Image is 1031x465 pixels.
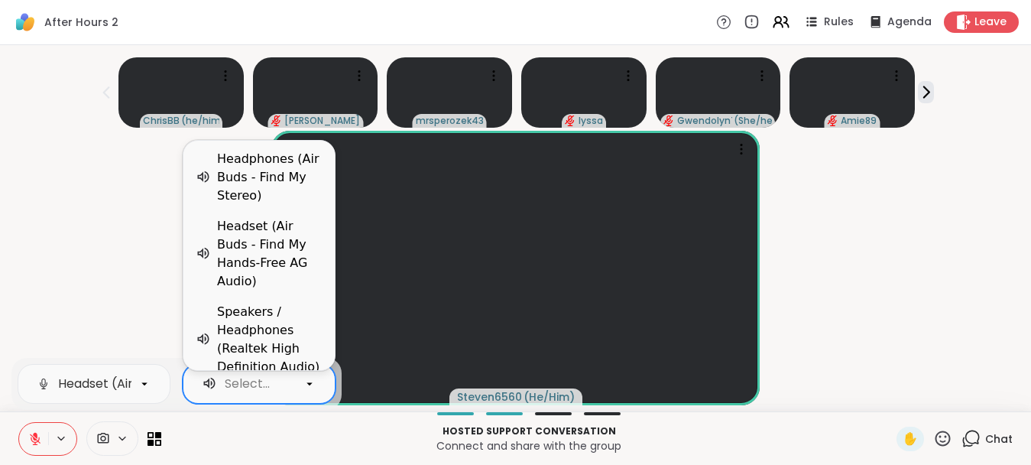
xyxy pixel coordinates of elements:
[903,430,918,448] span: ✋
[271,115,281,126] span: audio-muted
[841,115,877,127] span: Amie89
[12,9,38,35] img: ShareWell Logomark
[58,375,361,393] div: Headset (Air Buds - Find My Hands-Free AG Audio)
[827,115,838,126] span: audio-muted
[217,217,323,291] div: Headset (Air Buds - Find My Hands-Free AG Audio)
[565,115,575,126] span: audio-muted
[677,115,732,127] span: Gwendolyn79
[457,389,522,405] span: Steven6560
[181,115,219,127] span: ( he/him/his )
[225,375,270,393] div: Select...
[985,431,1013,447] span: Chat
[44,15,118,30] span: After Hours 2
[170,438,887,454] p: Connect and share with the group
[524,389,575,405] span: ( He/Him )
[416,115,484,127] span: mrsperozek43
[170,424,887,438] p: Hosted support conversation
[579,115,603,127] span: lyssa
[143,115,180,127] span: ChrisBB
[217,150,323,205] div: Headphones (Air Buds - Find My Stereo)
[734,115,772,127] span: ( She/her )
[217,303,323,376] div: Speakers / Headphones (Realtek High Definition Audio)
[284,115,360,127] span: [PERSON_NAME]
[663,115,674,126] span: audio-muted
[974,15,1007,30] span: Leave
[824,15,854,30] span: Rules
[887,15,932,30] span: Agenda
